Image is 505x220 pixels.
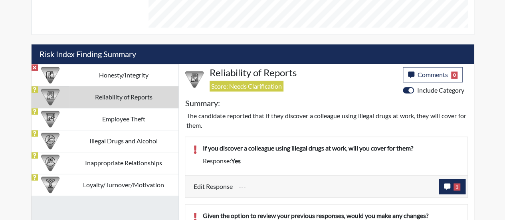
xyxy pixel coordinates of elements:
img: CATEGORY%20ICON-07.58b65e52.png [41,110,59,128]
h4: Reliability of Reports [210,67,397,79]
label: Edit Response [194,179,233,194]
p: The candidate reported that if they discover a colleague using illegal drugs at work, they will c... [186,111,466,130]
h5: Summary: [185,98,220,108]
img: CATEGORY%20ICON-14.139f8ef7.png [41,154,59,172]
label: Include Category [417,85,464,95]
span: yes [231,157,241,165]
td: Illegal Drugs and Alcohol [69,130,178,152]
td: Inappropriate Relationships [69,152,178,174]
p: If you discover a colleague using illegal drugs at work, will you cover for them? [203,143,459,153]
td: Loyalty/Turnover/Motivation [69,174,178,196]
h5: Risk Index Finding Summary [32,44,474,64]
div: Update the test taker's response, the change might impact the score [233,179,439,194]
td: Employee Theft [69,108,178,130]
img: CATEGORY%20ICON-11.a5f294f4.png [41,66,59,84]
td: Reliability of Reports [69,86,178,108]
td: Honesty/Integrity [69,64,178,86]
span: 0 [451,71,458,79]
button: 1 [439,179,465,194]
button: Comments0 [403,67,463,82]
span: Score: Needs Clarification [210,81,283,91]
img: CATEGORY%20ICON-20.4a32fe39.png [41,88,59,106]
span: 1 [454,183,460,190]
div: Response: [197,156,465,166]
span: Comments [418,71,448,78]
img: CATEGORY%20ICON-20.4a32fe39.png [185,70,204,89]
img: CATEGORY%20ICON-17.40ef8247.png [41,176,59,194]
img: CATEGORY%20ICON-12.0f6f1024.png [41,132,59,150]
